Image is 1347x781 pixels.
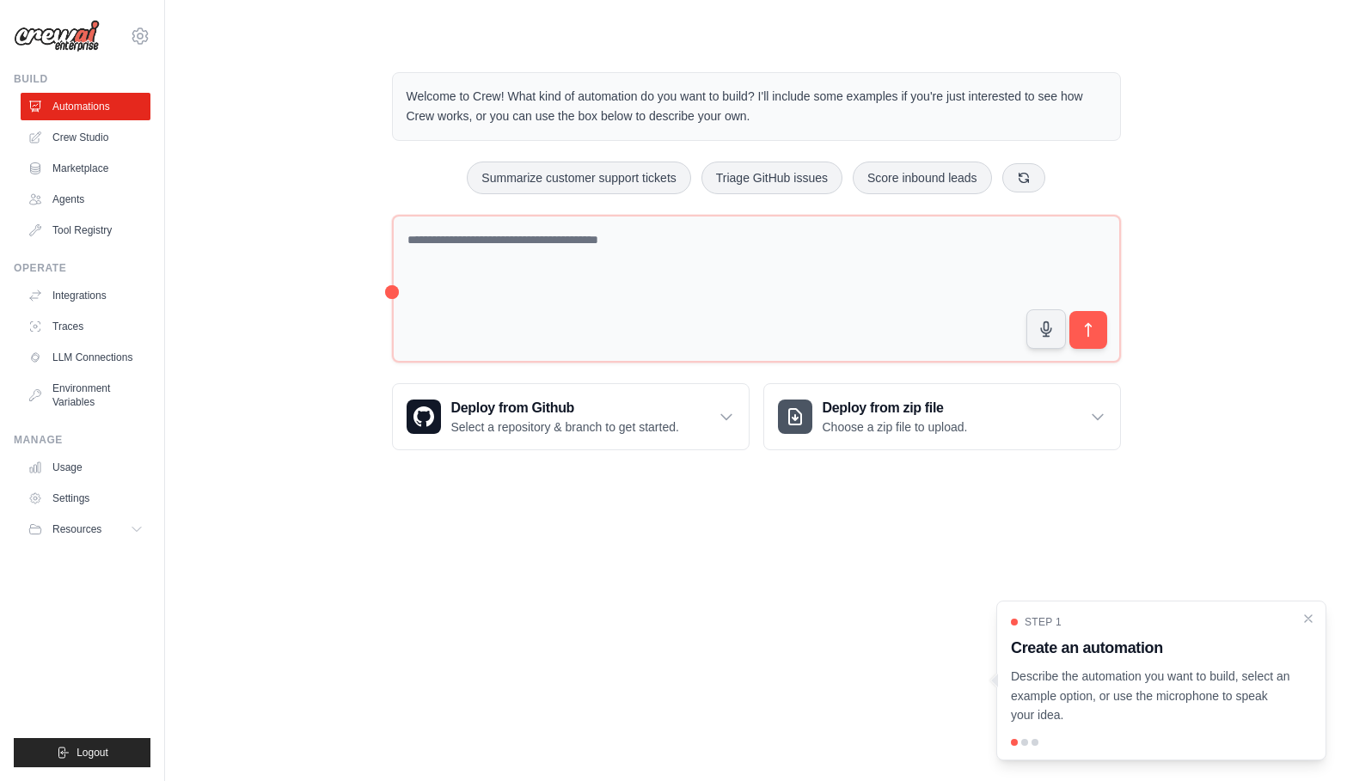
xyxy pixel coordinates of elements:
[407,87,1106,126] p: Welcome to Crew! What kind of automation do you want to build? I'll include some examples if you'...
[21,186,150,213] a: Agents
[77,746,108,760] span: Logout
[14,433,150,447] div: Manage
[21,454,150,481] a: Usage
[21,485,150,512] a: Settings
[14,738,150,767] button: Logout
[21,155,150,182] a: Marketplace
[1301,612,1315,625] button: Close walkthrough
[823,398,968,418] h3: Deploy from zip file
[21,124,150,151] a: Crew Studio
[21,313,150,340] a: Traces
[21,344,150,371] a: LLM Connections
[853,162,992,194] button: Score inbound leads
[14,72,150,86] div: Build
[1025,615,1062,629] span: Step 1
[21,93,150,120] a: Automations
[451,418,679,436] p: Select a repository & branch to get started.
[14,20,100,52] img: Logo
[21,282,150,309] a: Integrations
[21,516,150,543] button: Resources
[1011,667,1291,725] p: Describe the automation you want to build, select an example option, or use the microphone to spe...
[1011,636,1291,660] h3: Create an automation
[21,217,150,244] a: Tool Registry
[701,162,842,194] button: Triage GitHub issues
[451,398,679,418] h3: Deploy from Github
[52,522,101,536] span: Resources
[823,418,968,436] p: Choose a zip file to upload.
[21,375,150,416] a: Environment Variables
[14,261,150,275] div: Operate
[467,162,690,194] button: Summarize customer support tickets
